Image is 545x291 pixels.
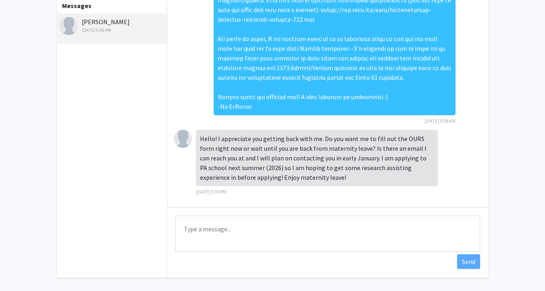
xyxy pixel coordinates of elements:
span: [DATE] 9:58 AM [425,118,456,124]
b: Messages [62,2,92,10]
div: [PERSON_NAME] [60,17,165,34]
button: Send [457,254,480,269]
img: Katherine Herman [60,17,78,35]
div: [DATE] 5:59 PM [60,27,165,34]
textarea: Message [175,216,480,252]
iframe: Chat [6,255,34,285]
img: Katherine Herman [174,130,192,148]
div: Hello! I appreciate you getting back with me. Do you want me to fill out the OURS form right now ... [196,130,438,186]
span: [DATE] 5:59 PM [196,189,226,195]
